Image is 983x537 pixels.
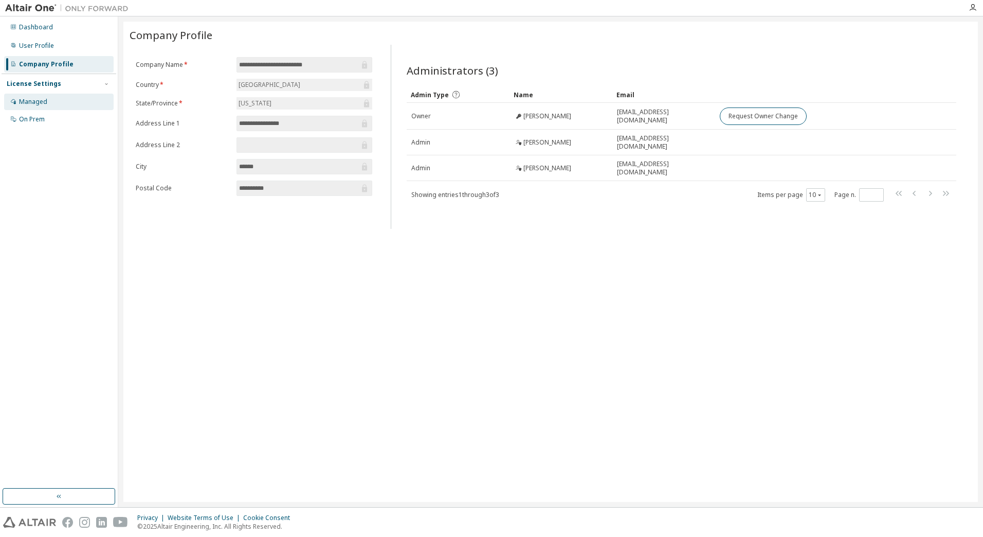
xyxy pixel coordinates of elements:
div: [US_STATE] [237,98,273,109]
img: Altair One [5,3,134,13]
div: Cookie Consent [243,514,296,522]
div: Privacy [137,514,168,522]
img: instagram.svg [79,517,90,528]
label: Country [136,81,230,89]
div: [US_STATE] [236,97,372,110]
label: Address Line 2 [136,141,230,149]
button: 10 [809,191,823,199]
span: [PERSON_NAME] [523,164,571,172]
div: Name [514,86,608,103]
div: [GEOGRAPHIC_DATA] [237,79,302,91]
div: Email [616,86,711,103]
span: Administrators (3) [407,63,498,78]
img: linkedin.svg [96,517,107,528]
img: facebook.svg [62,517,73,528]
span: Company Profile [130,28,212,42]
div: [GEOGRAPHIC_DATA] [236,79,372,91]
img: altair_logo.svg [3,517,56,528]
span: [PERSON_NAME] [523,138,571,147]
div: User Profile [19,42,54,50]
span: [EMAIL_ADDRESS][DOMAIN_NAME] [617,134,711,151]
div: License Settings [7,80,61,88]
div: Managed [19,98,47,106]
div: On Prem [19,115,45,123]
img: youtube.svg [113,517,128,528]
label: City [136,163,230,171]
span: [PERSON_NAME] [523,112,571,120]
span: Admin Type [411,91,449,99]
label: Company Name [136,61,230,69]
label: State/Province [136,99,230,108]
span: [EMAIL_ADDRESS][DOMAIN_NAME] [617,160,711,176]
span: Owner [411,112,431,120]
span: Showing entries 1 through 3 of 3 [411,190,499,199]
button: Request Owner Change [720,108,807,125]
span: [EMAIL_ADDRESS][DOMAIN_NAME] [617,108,711,124]
p: © 2025 Altair Engineering, Inc. All Rights Reserved. [137,522,296,531]
div: Website Terms of Use [168,514,243,522]
span: Items per page [757,188,825,202]
div: Dashboard [19,23,53,31]
span: Admin [411,164,430,172]
div: Company Profile [19,60,74,68]
label: Address Line 1 [136,119,230,128]
label: Postal Code [136,184,230,192]
span: Page n. [834,188,884,202]
span: Admin [411,138,430,147]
